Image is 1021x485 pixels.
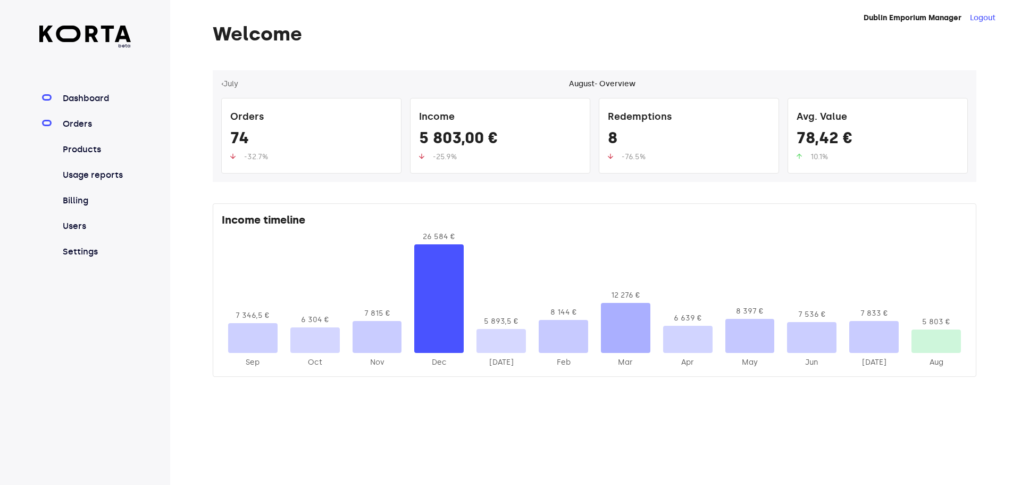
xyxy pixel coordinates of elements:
button: Logout [970,13,995,23]
div: Orders [230,107,392,128]
div: Income [419,107,581,128]
div: 26 584 € [414,232,464,242]
div: 2024-Nov [353,357,402,368]
div: 2025-Jul [849,357,899,368]
button: ‹July [221,79,238,89]
div: 5 893,5 € [476,316,526,327]
img: up [230,153,236,159]
div: August - Overview [569,79,635,89]
div: 2024-Sep [228,357,278,368]
div: 2025-Mar [601,357,650,368]
strong: Dublin Emporium Manager [864,13,961,22]
div: 12 276 € [601,290,650,301]
span: -25.9% [433,152,457,161]
img: up [797,153,802,159]
div: 2025-May [725,357,775,368]
div: 7 346,5 € [228,310,278,321]
a: Orders [61,118,131,130]
div: 8 [608,128,770,152]
div: 6 639 € [663,313,713,324]
span: -76.5% [622,152,646,161]
div: 5 803 € [911,317,961,327]
div: 7 536 € [787,309,836,320]
div: 7 815 € [353,308,402,319]
div: 7 833 € [849,308,899,319]
div: 78,42 € [797,128,959,152]
span: beta [39,42,131,50]
span: 10.1% [810,152,828,161]
div: 8 144 € [539,307,588,318]
div: 2025-Jan [476,357,526,368]
div: 2024-Oct [290,357,340,368]
div: 2025-Feb [539,357,588,368]
a: Billing [61,194,131,207]
div: Redemptions [608,107,770,128]
a: beta [39,26,131,50]
div: 8 397 € [725,306,775,317]
a: Dashboard [61,92,131,105]
div: 2025-Apr [663,357,713,368]
a: Users [61,220,131,233]
div: 2025-Aug [911,357,961,368]
div: 74 [230,128,392,152]
div: Avg. Value [797,107,959,128]
div: 6 304 € [290,315,340,325]
a: Settings [61,245,131,258]
div: Income timeline [222,212,967,232]
img: Korta [39,26,131,42]
img: up [608,153,613,159]
div: 2025-Jun [787,357,836,368]
img: up [419,153,424,159]
div: 2024-Dec [414,357,464,368]
h1: Welcome [213,23,976,45]
a: Products [61,143,131,156]
a: Usage reports [61,169,131,182]
div: 5 803,00 € [419,128,581,152]
span: -32.7% [244,152,268,161]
